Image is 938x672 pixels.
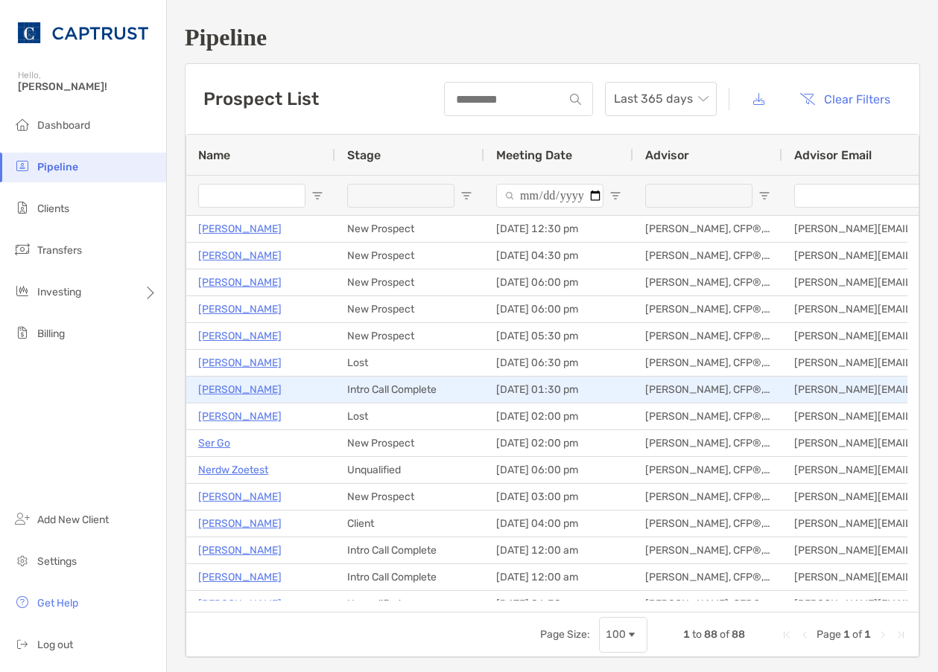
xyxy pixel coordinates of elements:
span: of [852,628,862,641]
a: [PERSON_NAME] [198,407,282,426]
img: add_new_client icon [13,510,31,528]
div: [PERSON_NAME], CFP®, CDFA® [633,457,782,483]
img: transfers icon [13,240,31,258]
div: [DATE] 06:00 pm [484,296,633,322]
div: [PERSON_NAME], CFP®, CDFA® [633,269,782,295]
img: pipeline icon [13,157,31,175]
p: [PERSON_NAME] [198,327,282,345]
span: 1 [843,628,850,641]
div: [PERSON_NAME], CFP®, CDFA® [633,323,782,349]
div: [DATE] 06:30 pm [484,350,633,376]
a: [PERSON_NAME] [198,300,282,319]
div: Next Page [877,629,889,641]
span: Settings [37,555,77,568]
div: [DATE] 05:30 pm [484,323,633,349]
div: [PERSON_NAME], CFP®, CDFA® [633,296,782,322]
a: [PERSON_NAME] [198,246,282,265]
p: Nerdw Zoetest [198,461,268,479]
span: Name [198,148,230,162]
img: billing icon [13,324,31,342]
a: Ser Go [198,434,230,452]
button: Clear Filters [788,83,901,115]
div: Lost [335,403,484,429]
div: New Prospect [335,216,484,242]
span: to [692,628,702,641]
button: Open Filter Menu [460,190,472,202]
div: Client [335,511,484,537]
a: [PERSON_NAME] [198,487,282,506]
div: [PERSON_NAME], CFP®, CDFA® [633,350,782,376]
span: Dashboard [37,119,90,132]
div: New Prospect [335,243,484,269]
div: First Page [781,629,793,641]
div: [PERSON_NAME], CFP®, CDFA® [633,403,782,429]
div: Intro Call Complete [335,537,484,563]
span: Pipeline [37,161,78,173]
img: input icon [570,94,581,105]
span: 1 [864,628,871,641]
span: Billing [37,327,65,340]
div: [DATE] 02:00 pm [484,430,633,456]
a: [PERSON_NAME] [198,353,282,372]
div: [PERSON_NAME], CFP®, CDFA® [633,243,782,269]
input: Name Filter Input [198,184,305,208]
a: [PERSON_NAME] [198,273,282,292]
span: 88 [704,628,717,641]
div: [PERSON_NAME], CFP®, CDFA® [633,537,782,563]
img: CAPTRUST Logo [18,6,148,60]
span: Meeting Date [496,148,572,162]
p: [PERSON_NAME] [198,541,282,560]
div: Previous Page [799,629,811,641]
div: [DATE] 12:30 pm [484,216,633,242]
div: [DATE] 12:00 am [484,564,633,590]
img: settings icon [13,551,31,569]
h1: Pipeline [185,24,920,51]
span: Clients [37,202,69,215]
span: Page [817,628,841,641]
span: Last 365 days [614,83,708,115]
span: Advisor Email [794,148,872,162]
div: [PERSON_NAME], CFP®, CDFA® [633,216,782,242]
div: Lost [335,350,484,376]
div: 100 [606,628,626,641]
img: investing icon [13,282,31,300]
h3: Prospect List [203,89,319,109]
div: [DATE] 06:00 pm [484,269,633,295]
span: of [720,628,729,641]
span: Investing [37,286,81,298]
input: Meeting Date Filter Input [496,184,603,208]
div: [PERSON_NAME], CFP®, CDFA® [633,430,782,456]
div: [PERSON_NAME], CFP®, CDFA® [633,511,782,537]
a: [PERSON_NAME] [198,220,282,238]
a: [PERSON_NAME] [198,380,282,399]
span: Stage [347,148,381,162]
div: New Prospect [335,430,484,456]
span: Advisor [645,148,689,162]
span: Get Help [37,597,78,609]
div: Intro Call Complete [335,564,484,590]
span: [PERSON_NAME]! [18,80,157,93]
img: logout icon [13,635,31,653]
div: Intro Call Complete [335,377,484,403]
a: [PERSON_NAME] [198,514,282,533]
div: [DATE] 02:00 pm [484,403,633,429]
span: 1 [683,628,690,641]
img: clients icon [13,199,31,217]
a: [PERSON_NAME] [198,568,282,586]
div: [PERSON_NAME], CFP®, CDFA® [633,377,782,403]
div: Page Size: [540,628,590,641]
div: Last Page [895,629,907,641]
div: [DATE] 01:30 pm [484,377,633,403]
a: [PERSON_NAME] [198,595,282,613]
